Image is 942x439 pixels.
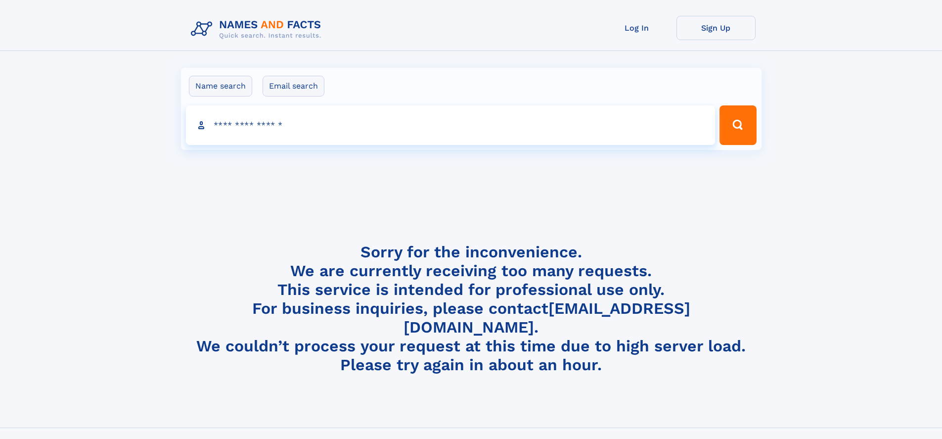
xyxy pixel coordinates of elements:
[676,16,756,40] a: Sign Up
[189,76,252,97] label: Name search
[187,243,756,375] h4: Sorry for the inconvenience. We are currently receiving too many requests. This service is intend...
[186,105,716,145] input: search input
[404,299,690,337] a: [EMAIL_ADDRESS][DOMAIN_NAME]
[187,16,329,43] img: Logo Names and Facts
[263,76,324,97] label: Email search
[597,16,676,40] a: Log In
[719,105,756,145] button: Search Button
